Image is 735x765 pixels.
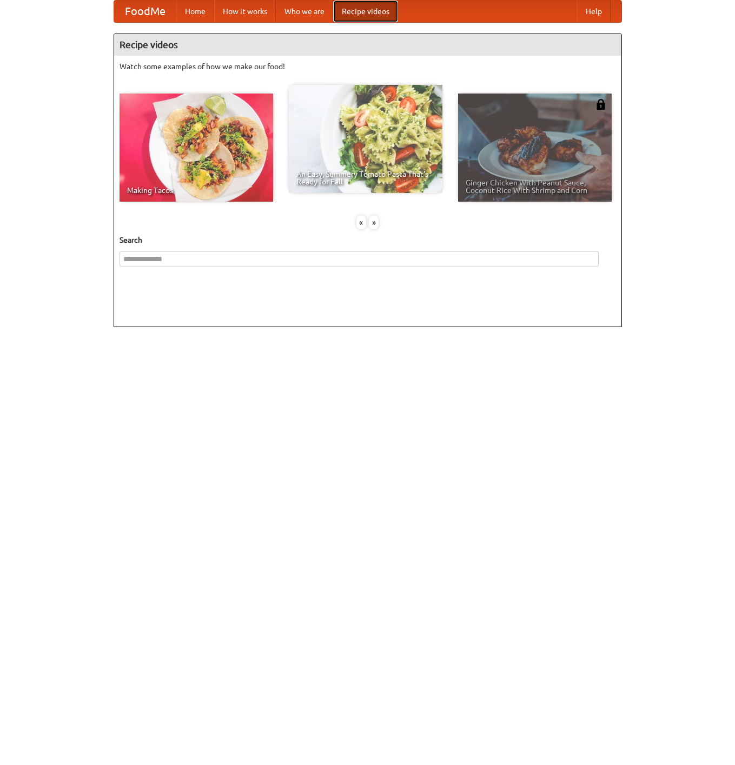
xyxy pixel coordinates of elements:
div: « [356,216,366,229]
a: How it works [214,1,276,22]
div: » [369,216,379,229]
a: FoodMe [114,1,176,22]
p: Watch some examples of how we make our food! [120,61,616,72]
a: Making Tacos [120,94,273,202]
h5: Search [120,235,616,245]
a: Help [577,1,611,22]
a: Who we are [276,1,333,22]
a: Home [176,1,214,22]
span: An Easy, Summery Tomato Pasta That's Ready for Fall [296,170,435,185]
a: Recipe videos [333,1,398,22]
span: Making Tacos [127,187,266,194]
h4: Recipe videos [114,34,621,56]
img: 483408.png [595,99,606,110]
a: An Easy, Summery Tomato Pasta That's Ready for Fall [289,85,442,193]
